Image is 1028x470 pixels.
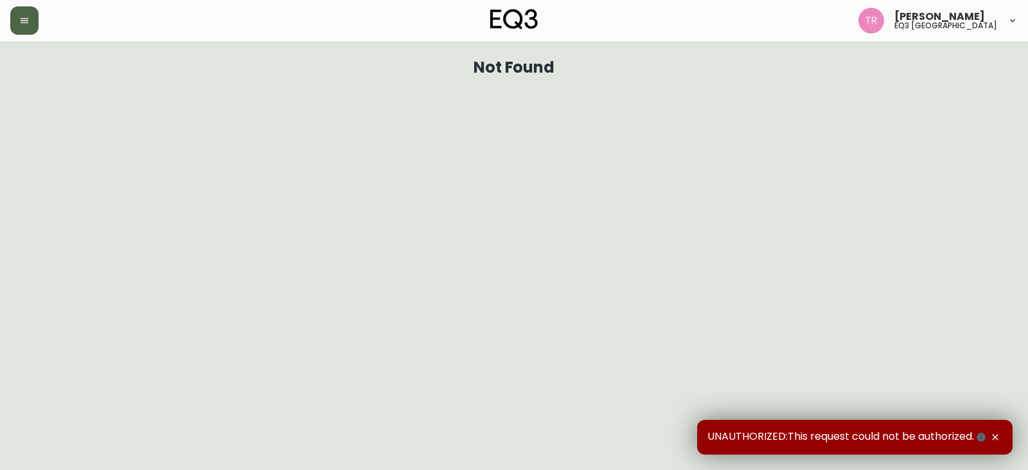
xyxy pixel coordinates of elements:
img: 214b9049a7c64896e5c13e8f38ff7a87 [858,8,884,33]
h1: Not Found [474,62,555,73]
span: UNAUTHORIZED:This request could not be authorized. [707,430,988,444]
span: [PERSON_NAME] [894,12,985,22]
h5: eq3 [GEOGRAPHIC_DATA] [894,22,997,30]
img: logo [490,9,538,30]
